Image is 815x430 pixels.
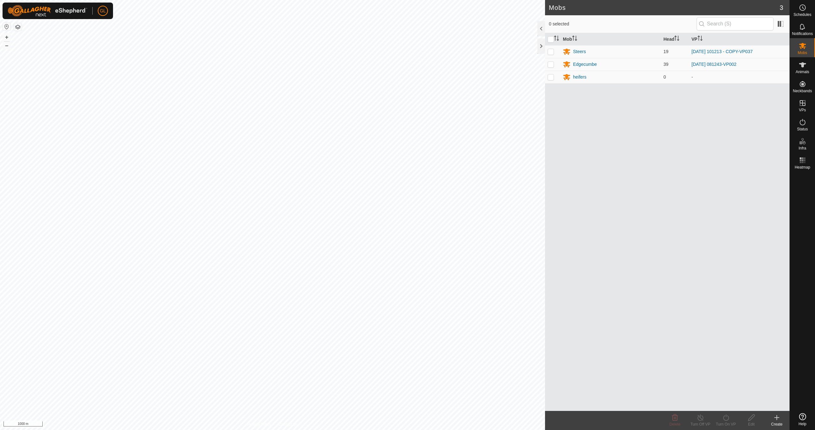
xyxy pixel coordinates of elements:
button: – [3,42,11,49]
span: Mobs [798,51,807,55]
button: Map Layers [14,23,22,31]
span: Notifications [792,32,813,36]
span: 19 [663,49,669,54]
th: Head [661,33,689,45]
span: Delete [670,422,681,427]
p-sorticon: Activate to sort [674,37,679,42]
div: Create [764,421,790,427]
span: Help [798,422,806,426]
div: Edit [739,421,764,427]
span: GL [100,8,106,14]
span: Status [797,127,808,131]
span: VPs [799,108,806,112]
th: Mob [560,33,661,45]
a: Help [790,411,815,428]
p-sorticon: Activate to sort [698,37,703,42]
div: Edgecumbe [573,61,597,68]
span: 39 [663,62,669,67]
span: Infra [798,146,806,150]
span: 3 [780,3,783,12]
img: Gallagher Logo [8,5,87,17]
button: + [3,33,11,41]
p-sorticon: Activate to sort [572,37,577,42]
span: Schedules [793,13,811,17]
span: Animals [796,70,809,74]
button: Reset Map [3,23,11,31]
a: [DATE] 101213 - COPY-VP037 [691,49,753,54]
a: [DATE] 081243-VP002 [691,62,736,67]
th: VP [689,33,790,45]
span: 0 [663,74,666,80]
div: heifers [573,74,586,80]
span: 0 selected [549,21,697,27]
div: Turn Off VP [688,421,713,427]
a: Contact Us [279,422,298,427]
td: - [689,71,790,83]
a: Privacy Policy [247,422,271,427]
p-sorticon: Activate to sort [554,37,559,42]
input: Search (S) [697,17,774,31]
div: Turn On VP [713,421,739,427]
h2: Mobs [549,4,780,11]
div: Steers [573,48,586,55]
span: Neckbands [793,89,812,93]
span: Heatmap [795,165,810,169]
